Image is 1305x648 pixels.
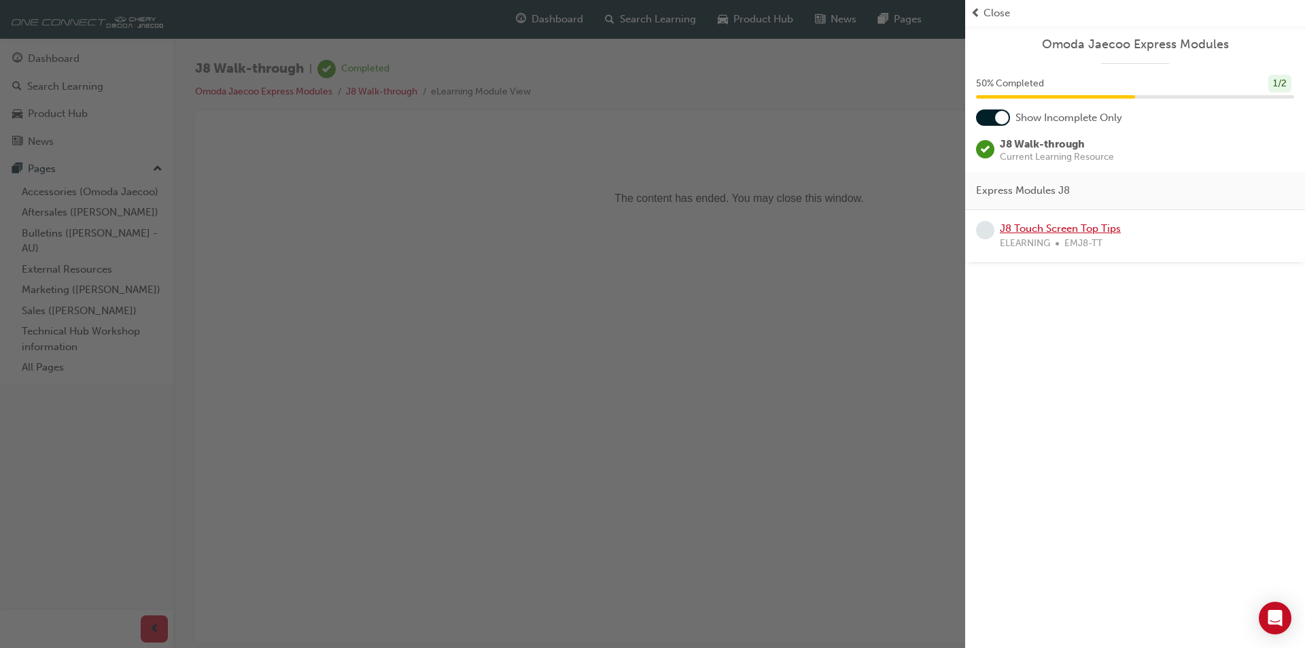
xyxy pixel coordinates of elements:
[976,183,1070,199] span: Express Modules J8
[1000,138,1085,150] span: J8 Walk-through
[976,76,1044,92] span: 50 % Completed
[976,37,1294,52] a: Omoda Jaecoo Express Modules
[1268,75,1291,93] div: 1 / 2
[976,140,994,158] span: learningRecordVerb_COMPLETE-icon
[971,5,981,21] span: prev-icon
[1000,152,1114,162] span: Current Learning Resource
[1064,236,1102,252] span: EMJ8-TT
[971,5,1300,21] button: prev-iconClose
[1000,236,1050,252] span: ELEARNING
[1259,602,1291,634] div: Open Intercom Messenger
[976,221,994,239] span: learningRecordVerb_NONE-icon
[1015,110,1122,126] span: Show Incomplete Only
[984,5,1010,21] span: Close
[1000,222,1121,235] a: J8 Touch Screen Top Tips
[5,11,1061,72] p: The content has ended. You may close this window.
